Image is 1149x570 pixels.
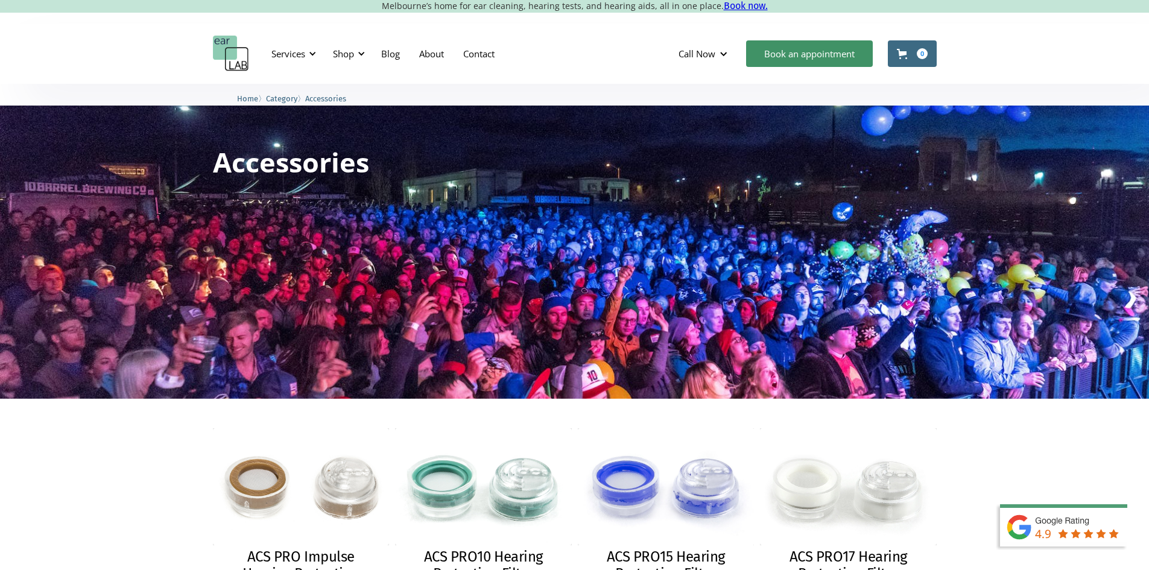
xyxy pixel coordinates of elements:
a: Blog [372,36,410,71]
div: Call Now [679,48,715,60]
img: ACS PRO Impulse Hearing Protection Filter [213,428,390,545]
a: Home [237,92,258,104]
div: Shop [326,36,369,72]
img: ACS PRO10 Hearing Protection Filter [395,428,572,545]
div: Call Now [669,36,740,72]
div: Services [264,36,320,72]
a: Open cart [888,40,937,67]
div: Shop [333,48,354,60]
a: Category [266,92,297,104]
a: Book an appointment [746,40,873,67]
a: Accessories [305,92,346,104]
a: home [213,36,249,72]
div: 0 [917,48,928,59]
div: Services [271,48,305,60]
li: 〉 [237,92,266,105]
a: About [410,36,454,71]
span: Home [237,94,258,103]
span: Accessories [305,94,346,103]
li: 〉 [266,92,305,105]
a: Contact [454,36,504,71]
span: Category [266,94,297,103]
h1: Accessories [213,148,369,176]
img: ACS PRO15 Hearing Protection Filter [577,428,754,545]
img: ACS PRO17 Hearing Protection Filter [760,428,937,545]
